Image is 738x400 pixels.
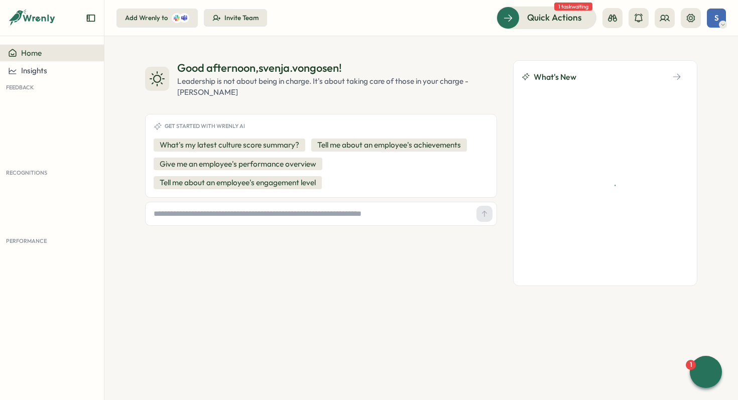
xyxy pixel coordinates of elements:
button: Give me an employee's performance overview [154,158,322,171]
span: S [714,14,719,22]
button: Add Wrenly to [116,9,198,28]
div: Leadership is not about being in charge. It's about taking care of those in your charge - [PERSON... [177,76,497,98]
div: 1 [686,360,696,370]
div: Add Wrenly to [125,14,168,23]
button: Tell me about an employee's engagement level [154,176,322,189]
button: Quick Actions [497,7,596,29]
span: Insights [21,66,47,76]
span: Quick Actions [527,11,582,24]
button: 1 [690,356,722,388]
button: What's my latest culture score summary? [154,139,305,152]
span: Get started with Wrenly AI [165,123,245,129]
button: Expand sidebar [86,13,96,23]
div: Invite Team [224,14,259,23]
button: S [707,9,726,28]
span: What's New [534,71,576,83]
span: Home [21,48,42,58]
button: Tell me about an employee's achievements [311,139,467,152]
button: Invite Team [204,9,267,27]
span: 1 task waiting [554,3,592,11]
div: Good afternoon , svenja.vongosen ! [177,60,497,76]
